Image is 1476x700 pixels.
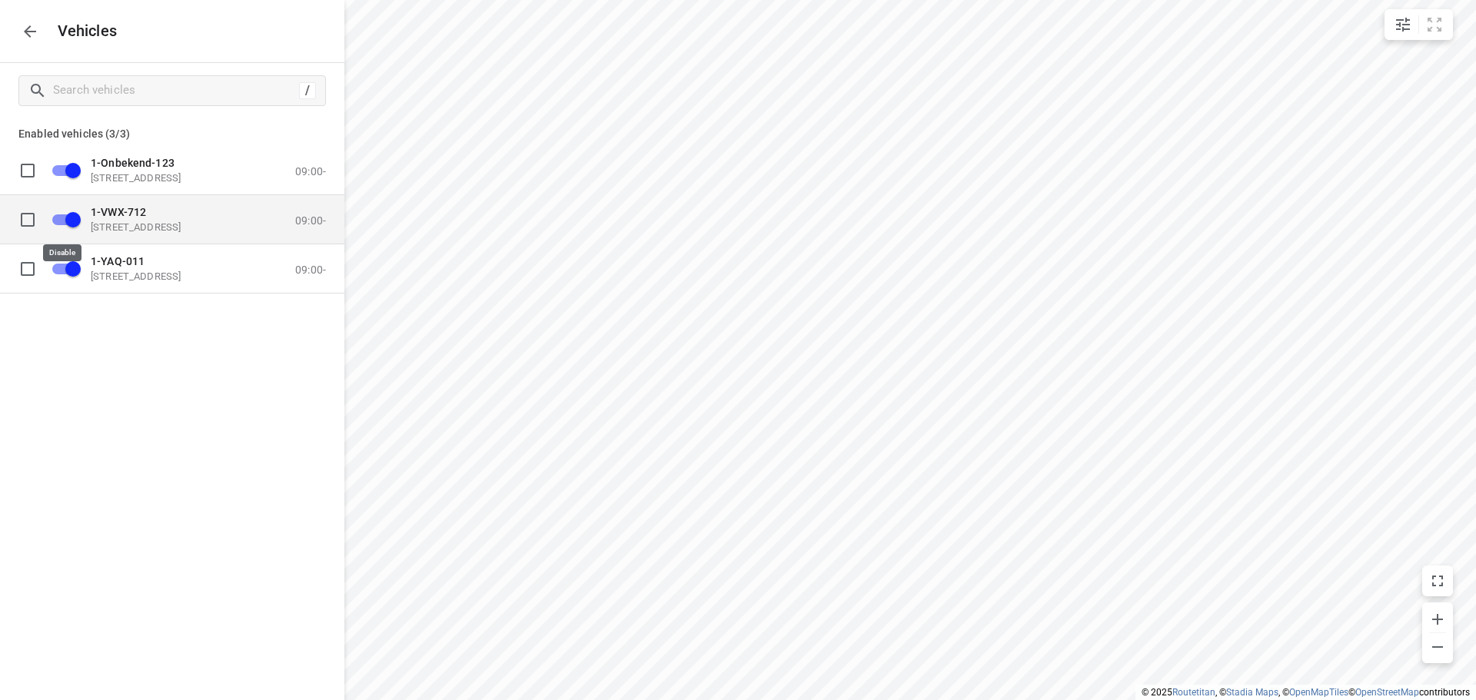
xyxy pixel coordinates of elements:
[43,254,81,283] span: Disable
[91,205,146,217] span: 1-VWX-712
[91,270,244,282] p: [STREET_ADDRESS]
[1385,9,1453,40] div: small contained button group
[295,214,326,226] p: 09:00-
[1355,687,1419,698] a: OpenStreetMap
[1226,687,1278,698] a: Stadia Maps
[43,155,81,184] span: Disable
[91,171,244,184] p: [STREET_ADDRESS]
[1289,687,1348,698] a: OpenMapTiles
[53,78,299,102] input: Search vehicles
[295,263,326,275] p: 09:00-
[295,164,326,177] p: 09:00-
[1388,9,1418,40] button: Map settings
[91,156,175,168] span: 1-Onbekend-123
[45,22,118,40] p: Vehicles
[91,221,244,233] p: [STREET_ADDRESS]
[299,82,316,99] div: /
[1142,687,1470,698] li: © 2025 , © , © © contributors
[91,254,145,267] span: 1-YAQ-011
[1172,687,1215,698] a: Routetitan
